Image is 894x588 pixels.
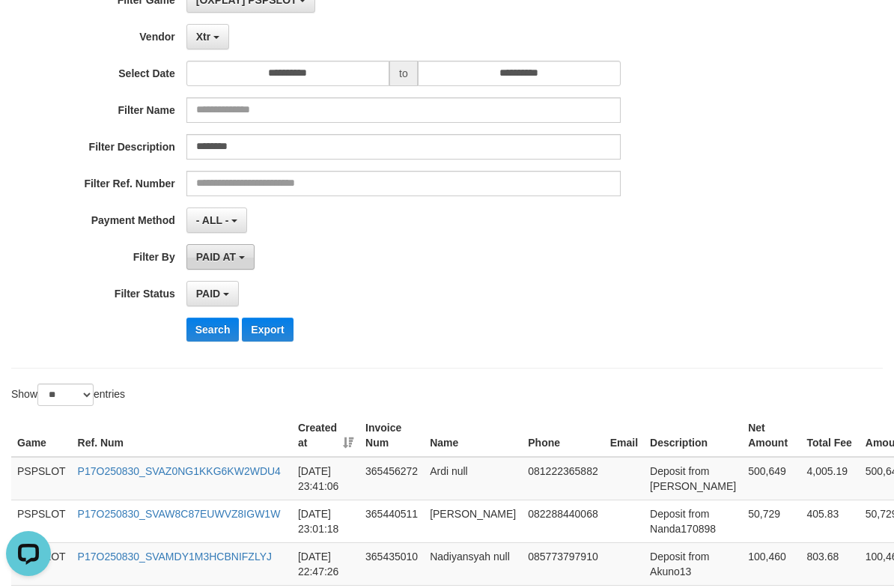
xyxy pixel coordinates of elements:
span: PAID [196,288,220,300]
label: Show entries [11,384,125,406]
td: 100,460 [742,542,800,585]
span: Xtr [196,31,210,43]
th: Ref. Num [72,414,292,457]
td: Deposit from [PERSON_NAME] [644,457,742,500]
td: 085773797910 [522,542,603,585]
span: - ALL - [196,214,229,226]
td: [DATE] 23:01:18 [292,500,359,542]
td: Nadiyansyah null [424,542,522,585]
button: - ALL - [186,207,247,233]
span: to [389,61,418,86]
td: Ardi null [424,457,522,500]
a: P17O250830_SVAW8C87EUWVZ8IGW1W [78,508,281,520]
td: 4,005.19 [800,457,859,500]
td: 082288440068 [522,500,603,542]
button: PAID AT [186,244,255,270]
td: 365456272 [359,457,424,500]
button: Export [242,318,293,342]
td: PSPSLOT [11,500,72,542]
th: Email [604,414,644,457]
td: Deposit from Nanda170898 [644,500,742,542]
td: 405.83 [800,500,859,542]
td: 803.68 [800,542,859,585]
td: 081222365882 [522,457,603,500]
a: P17O250830_SVAMDY1M3HCBNIFZLYJ [78,551,272,563]
th: Game [11,414,72,457]
td: 365440511 [359,500,424,542]
th: Created at: activate to sort column ascending [292,414,359,457]
button: PAID [186,281,239,306]
td: Deposit from Akuno13 [644,542,742,585]
button: Xtr [186,24,229,49]
th: Name [424,414,522,457]
select: Showentries [37,384,94,406]
th: Invoice Num [359,414,424,457]
a: P17O250830_SVAZ0NG1KKG6KW2WDU4 [78,465,281,477]
th: Description [644,414,742,457]
th: Phone [522,414,603,457]
td: 365435010 [359,542,424,585]
td: 50,729 [742,500,800,542]
th: Total Fee [800,414,859,457]
td: PSPSLOT [11,457,72,500]
td: [DATE] 22:47:26 [292,542,359,585]
td: [PERSON_NAME] [424,500,522,542]
button: Open LiveChat chat widget [6,6,51,51]
span: PAID AT [196,251,236,263]
td: 500,649 [742,457,800,500]
button: Search [186,318,240,342]
td: [DATE] 23:41:06 [292,457,359,500]
th: Net Amount [742,414,800,457]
